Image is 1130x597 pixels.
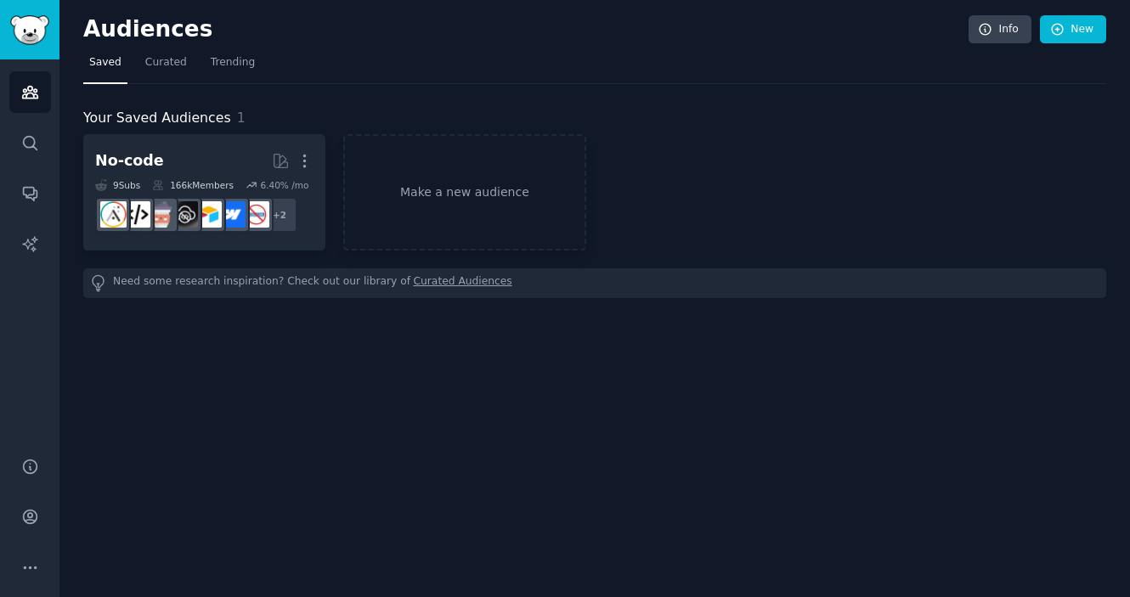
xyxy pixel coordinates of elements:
[219,201,246,228] img: webflow
[10,15,49,45] img: GummySearch logo
[83,268,1106,298] div: Need some research inspiration? Check out our library of
[262,197,297,233] div: + 2
[211,55,255,70] span: Trending
[95,150,164,172] div: No-code
[205,49,261,84] a: Trending
[172,201,198,228] img: NoCodeSaaS
[1040,15,1106,44] a: New
[343,134,585,251] a: Make a new audience
[89,55,121,70] span: Saved
[260,179,308,191] div: 6.40 % /mo
[95,179,140,191] div: 9 Sub s
[969,15,1031,44] a: Info
[148,201,174,228] img: nocodelowcode
[100,201,127,228] img: Adalo
[195,201,222,228] img: Airtable
[139,49,193,84] a: Curated
[83,49,127,84] a: Saved
[83,16,969,43] h2: Audiences
[237,110,246,126] span: 1
[152,179,234,191] div: 166k Members
[83,134,325,251] a: No-code9Subs166kMembers6.40% /mo+2nocodewebflowAirtableNoCodeSaaSnocodelowcodeNoCodeMovementAdalo
[243,201,269,228] img: nocode
[145,55,187,70] span: Curated
[124,201,150,228] img: NoCodeMovement
[414,274,512,292] a: Curated Audiences
[83,108,231,129] span: Your Saved Audiences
